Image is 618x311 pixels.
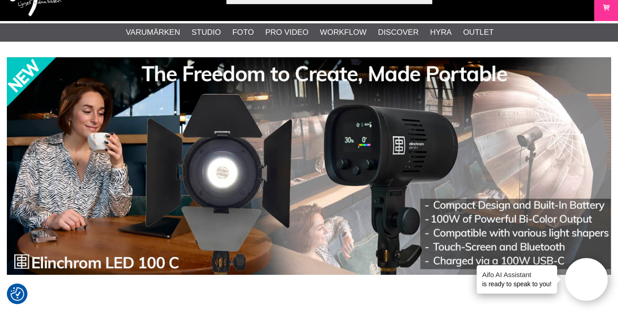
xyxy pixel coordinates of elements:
[232,27,254,38] a: Foto
[126,27,180,38] a: Varumärken
[378,27,419,38] a: Discover
[482,270,552,279] h4: Aifo AI Assistant
[11,287,24,301] img: Revisit consent button
[192,27,221,38] a: Studio
[265,27,308,38] a: Pro Video
[11,286,24,302] button: Samtyckesinställningar
[463,27,494,38] a: Outlet
[477,265,557,294] div: is ready to speak to you!
[7,57,611,275] img: Annons:002 banner-elin-led100c11390x.jpg
[320,27,366,38] a: Workflow
[430,27,451,38] a: Hyra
